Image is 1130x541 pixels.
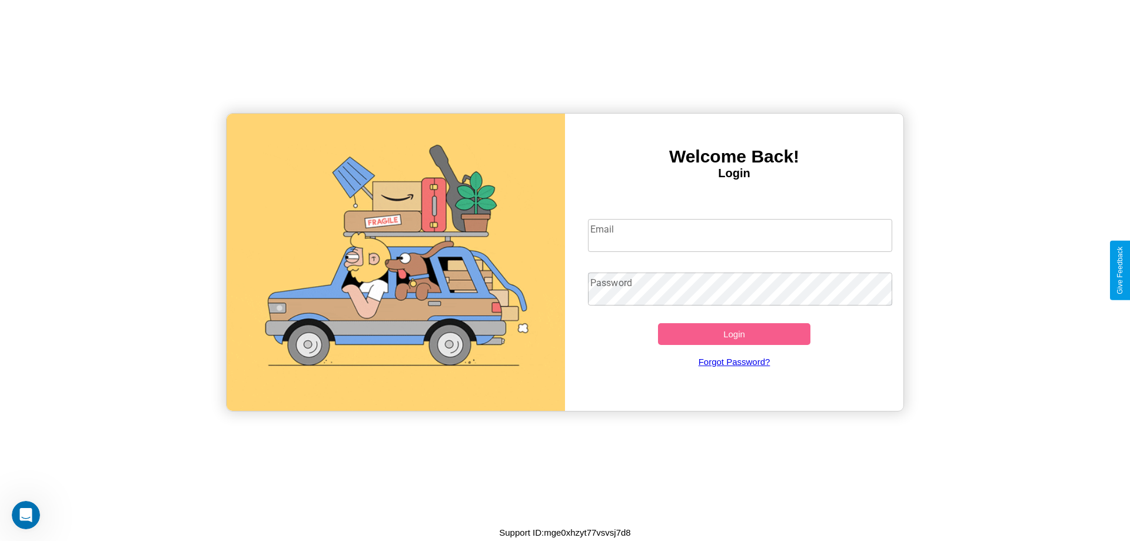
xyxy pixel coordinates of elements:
[565,147,903,167] h3: Welcome Back!
[12,501,40,529] iframe: Intercom live chat
[582,345,887,379] a: Forgot Password?
[227,114,565,411] img: gif
[1116,247,1124,294] div: Give Feedback
[565,167,903,180] h4: Login
[499,525,630,540] p: Support ID: mge0xhzyt77vsvsj7d8
[658,323,810,345] button: Login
